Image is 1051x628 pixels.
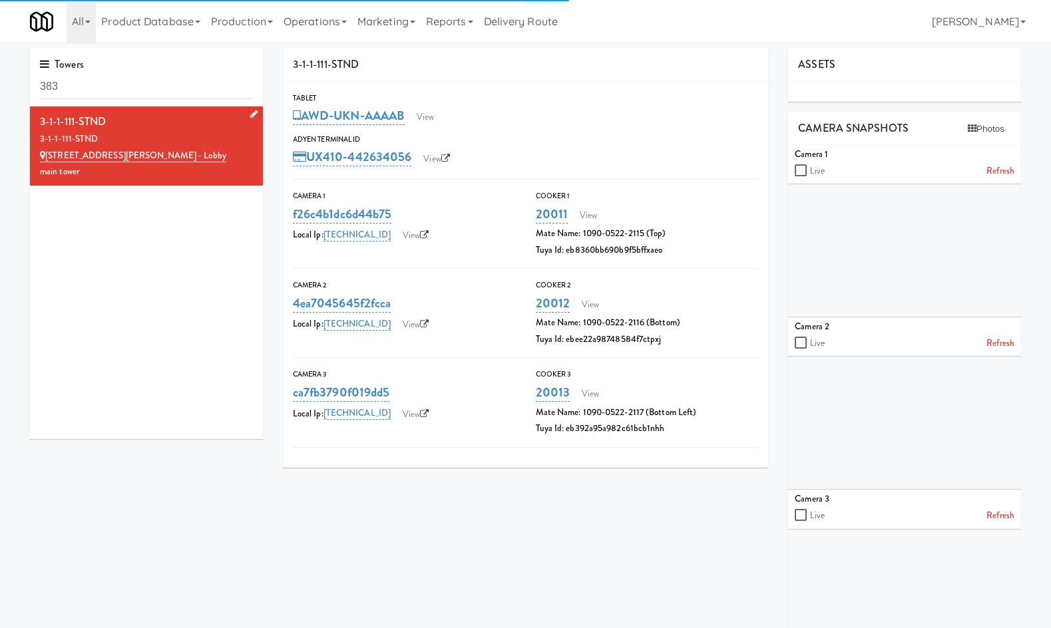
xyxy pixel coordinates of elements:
[323,228,391,241] a: [TECHNICAL_ID]
[798,120,909,136] span: CAMERA SNAPSHOTS
[40,75,253,99] input: Search towers
[536,368,759,381] div: Cooker 3
[536,242,759,259] div: Tuya Id: eb8360bb690b9f5bffxaeo
[536,315,759,331] div: Mate Name: 1090-0522-2116 (Bottom)
[536,404,759,421] div: Mate Name: 1090-0522-2117 (Bottom Left)
[795,319,1014,335] div: Camera 2
[40,164,253,180] div: main tower
[795,146,1014,163] div: Camera 1
[986,163,1014,180] a: Refresh
[293,383,390,402] a: ca7fb3790f019dd5
[575,295,606,315] a: View
[417,149,457,169] a: View
[396,315,436,335] a: View
[396,226,436,245] a: View
[536,294,570,313] a: 20012
[986,335,1014,352] a: Refresh
[293,148,412,166] a: UX410-442634056
[536,331,759,348] div: Tuya Id: ebee22a98748584f7ctpxj
[410,107,441,127] a: View
[40,131,253,148] div: 3-1-1-111-STND
[536,420,759,437] div: Tuya Id: eb392a95a982c61bcb1nhh
[795,491,1014,508] div: Camera 3
[293,368,516,381] div: Camera 3
[293,133,759,146] div: Adyen Terminal Id
[573,206,604,226] a: View
[536,226,759,242] div: Mate Name: 1090-0522-2115 (Top)
[40,149,226,162] a: [STREET_ADDRESS][PERSON_NAME] - Lobby
[293,92,759,105] div: Tablet
[323,317,391,331] a: [TECHNICAL_ID]
[396,404,436,424] a: View
[798,57,835,72] span: ASSETS
[536,279,759,292] div: Cooker 2
[293,106,405,125] a: AWD-UKN-AAAAB
[536,190,759,203] div: Cooker 1
[810,335,824,352] label: Live
[293,315,516,335] div: Local Ip:
[283,48,769,82] div: 3-1-1-111-STND
[293,190,516,203] div: Camera 1
[40,57,84,72] span: Towers
[961,119,1011,139] button: Photos
[30,106,263,186] li: 3-1-1-111-STND3-1-1-111-STND [STREET_ADDRESS][PERSON_NAME] - Lobbymain tower
[293,279,516,292] div: Camera 2
[810,508,824,524] label: Live
[536,205,568,224] a: 20011
[293,294,391,313] a: 4ea7045645f2fcca
[575,384,606,404] a: View
[986,508,1014,524] a: Refresh
[323,406,391,420] a: [TECHNICAL_ID]
[536,383,570,402] a: 20013
[293,205,392,224] a: f26c4b1dc6d44b75
[293,226,516,245] div: Local Ip:
[30,10,53,33] img: Micromart
[40,112,253,132] div: 3-1-1-111-STND
[810,163,824,180] label: Live
[293,404,516,424] div: Local Ip:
